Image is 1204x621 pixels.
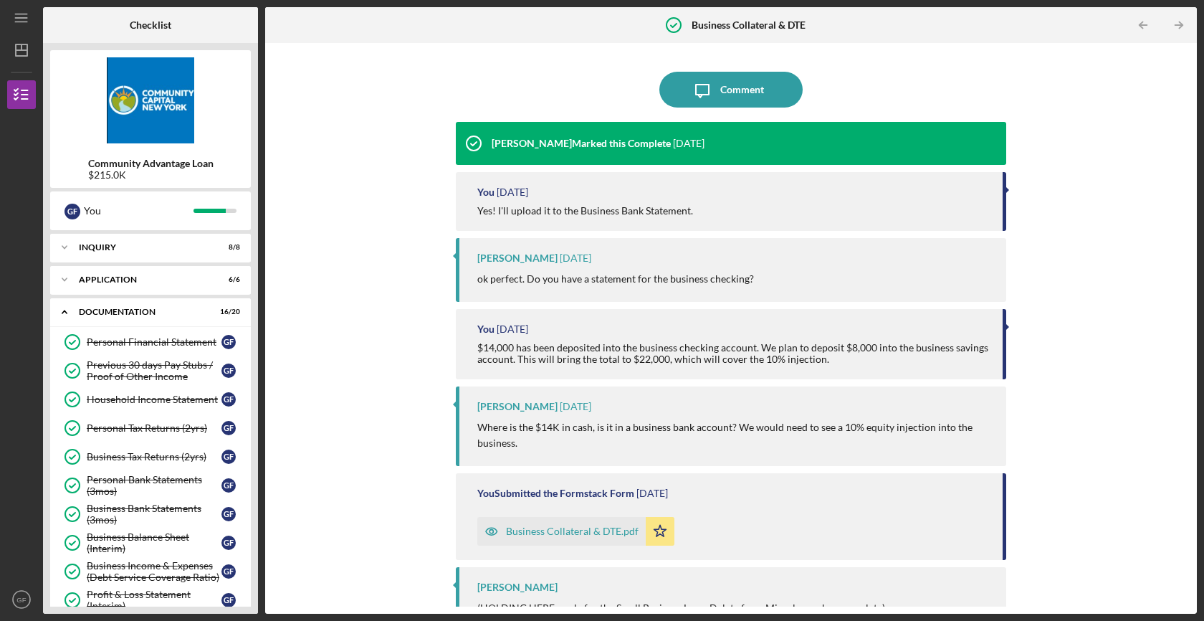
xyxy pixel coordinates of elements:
[57,500,244,528] a: Business Bank Statements (3mos)GF
[497,186,528,198] time: 2025-08-22 21:27
[57,442,244,471] a: Business Tax Returns (2yrs)GF
[636,488,668,499] time: 2025-08-21 23:19
[57,385,244,414] a: Household Income StatementGF
[221,421,236,435] div: G F
[64,204,80,219] div: G F
[221,536,236,550] div: G F
[50,57,251,143] img: Product logo
[88,169,214,181] div: $215.0K
[57,328,244,356] a: Personal Financial StatementGF
[720,72,764,108] div: Comment
[87,503,221,526] div: Business Bank Statements (3mos)
[214,243,240,252] div: 8 / 8
[214,308,240,316] div: 16 / 20
[477,205,693,217] div: Yes! I'll upload it to the Business Bank Statement.
[477,419,992,452] p: Where is the $14K in cash, is it in a business bank account? We would need to see a 10% equity in...
[221,507,236,521] div: G F
[221,450,236,464] div: G F
[221,593,236,607] div: G F
[221,478,236,493] div: G F
[477,401,558,412] div: [PERSON_NAME]
[221,564,236,579] div: G F
[214,275,240,284] div: 6 / 6
[506,526,639,537] div: Business Collateral & DTE.pdf
[87,531,221,554] div: Business Balance Sheet (Interim)
[692,19,806,31] b: Business Collateral & DTE
[560,401,591,412] time: 2025-08-22 01:27
[57,528,244,557] a: Business Balance Sheet (Interim)GF
[477,271,754,287] p: ok perfect. Do you have a statement for the business checking?
[79,308,204,316] div: Documentation
[84,199,193,223] div: You
[560,252,591,264] time: 2025-08-22 21:17
[57,471,244,500] a: Personal Bank Statements (3mos)GF
[673,138,704,149] time: 2025-08-23 04:27
[221,392,236,407] div: G F
[57,414,244,442] a: Personal Tax Returns (2yrs)GF
[57,586,244,615] a: Profit & Loss Statement (Interim)GF
[477,517,674,546] button: Business Collateral & DTE.pdf
[87,359,221,382] div: Previous 30 days Pay Stubs / Proof of Other Income
[57,557,244,586] a: Business Income & Expenses (Debt Service Coverage Ratio)GF
[477,323,494,335] div: You
[57,356,244,385] a: Previous 30 days Pay Stubs / Proof of Other IncomeGF
[477,488,634,499] div: You Submitted the Formstack Form
[221,335,236,349] div: G F
[477,342,988,365] div: $14,000 has been deposited into the business checking account. We plan to deposit $8,000 into the...
[477,582,558,593] div: [PERSON_NAME]
[477,252,558,264] div: [PERSON_NAME]
[79,243,204,252] div: Inquiry
[87,422,221,434] div: Personal Tax Returns (2yrs)
[221,364,236,378] div: G F
[87,451,221,463] div: Business Tax Returns (2yrs)
[88,158,214,169] b: Community Advantage Loan
[492,138,671,149] div: [PERSON_NAME] Marked this Complete
[477,600,992,616] p: (HOLDING HERE - only for the Small Business Loan. Delete from Microloan when complete)
[16,596,26,604] text: GF
[497,323,528,335] time: 2025-08-22 19:04
[87,394,221,405] div: Household Income Statement
[87,589,221,612] div: Profit & Loss Statement (Interim)
[7,585,36,614] button: GF
[130,19,171,31] b: Checklist
[477,186,494,198] div: You
[79,275,204,284] div: Application
[87,336,221,348] div: Personal Financial Statement
[87,474,221,497] div: Personal Bank Statements (3mos)
[87,560,221,583] div: Business Income & Expenses (Debt Service Coverage Ratio)
[659,72,803,108] button: Comment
